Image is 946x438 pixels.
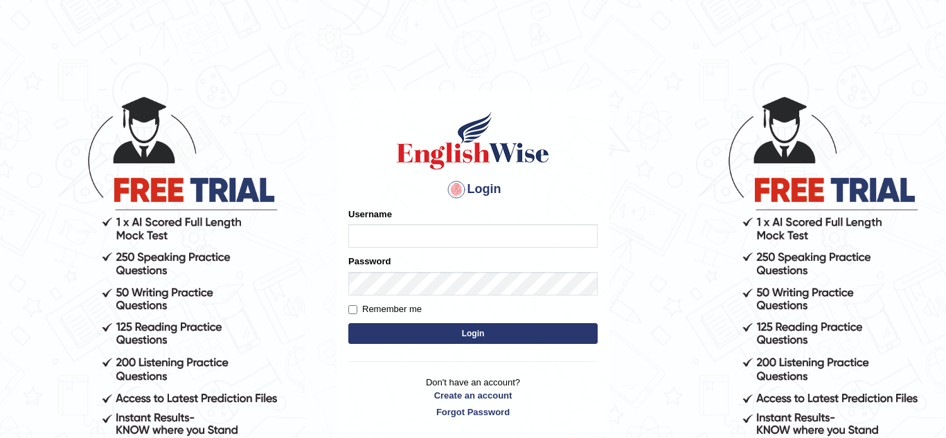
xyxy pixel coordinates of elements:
[348,255,391,268] label: Password
[348,179,598,201] h4: Login
[348,302,422,316] label: Remember me
[348,405,598,419] a: Forgot Password
[348,389,598,402] a: Create an account
[394,109,552,172] img: Logo of English Wise sign in for intelligent practice with AI
[348,376,598,419] p: Don't have an account?
[348,323,598,344] button: Login
[348,208,392,221] label: Username
[348,305,357,314] input: Remember me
